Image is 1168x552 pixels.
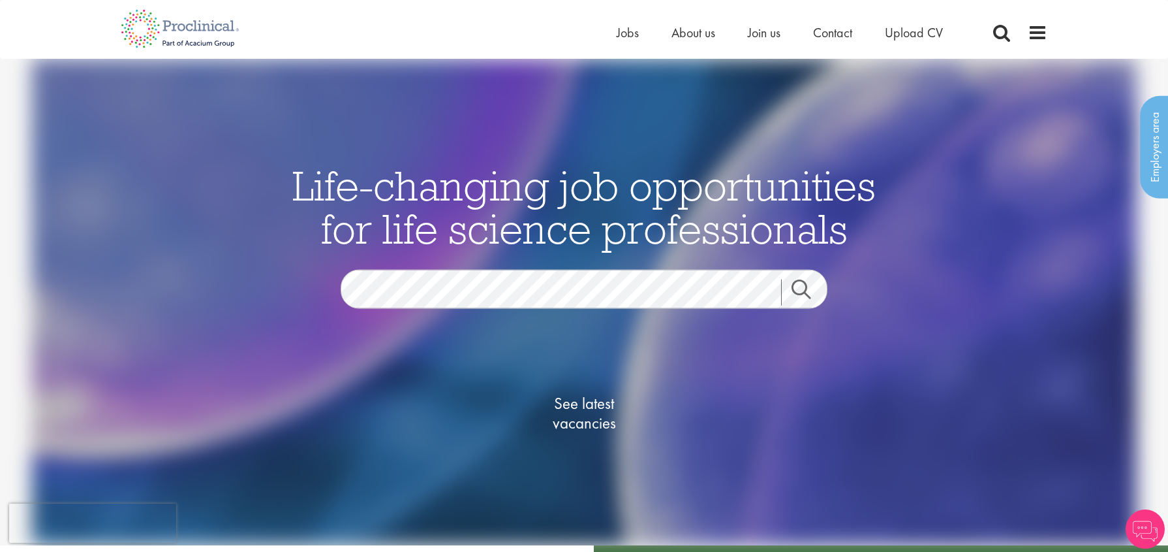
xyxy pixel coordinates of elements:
[519,341,649,485] a: See latestvacancies
[885,24,943,41] a: Upload CV
[519,393,649,432] span: See latest vacancies
[813,24,852,41] a: Contact
[671,24,715,41] a: About us
[748,24,780,41] a: Join us
[292,159,876,254] span: Life-changing job opportunities for life science professionals
[617,24,639,41] a: Jobs
[9,504,176,543] iframe: reCAPTCHA
[781,279,837,305] a: Job search submit button
[1126,510,1165,549] img: Chatbot
[32,59,1137,545] img: candidate home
